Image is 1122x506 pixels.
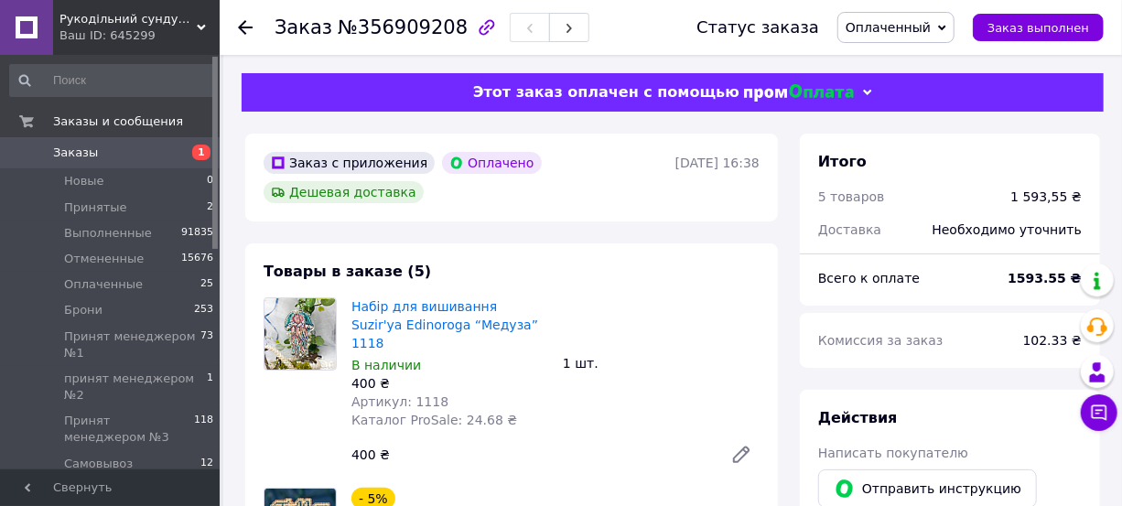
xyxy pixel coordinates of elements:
span: Отмененные [64,251,144,267]
div: Необходимо уточнить [922,210,1093,250]
span: Артикул: 1118 [351,394,448,409]
span: 91835 [181,225,213,242]
button: Заказ выполнен [973,14,1104,41]
button: Чат с покупателем [1081,394,1117,431]
b: 1593.55 ₴ [1008,271,1082,285]
span: 102.33 ₴ [1023,333,1082,348]
div: Статус заказа [696,18,819,37]
span: Рукодільний сундучок - ФОП Чайковська О.М." [59,11,197,27]
div: 1 шт. [556,350,767,376]
span: 0 [207,173,213,189]
span: Оплаченные [64,276,143,293]
span: В наличии [351,358,421,372]
span: Комиссия за заказ [818,333,944,348]
a: Набір для вишивання Suzir'ya Edinoroga “Медуза” 1118 [351,299,538,350]
span: Принят менеджером №1 [64,328,200,361]
div: Оплачено [442,152,541,174]
div: Заказ с приложения [264,152,435,174]
div: Вернуться назад [238,18,253,37]
span: Всего к оплате [818,271,920,285]
span: Действия [818,409,898,426]
span: Новые [64,173,104,189]
span: Этот заказ оплачен с помощью [473,83,739,101]
span: Брони [64,302,102,318]
span: 1 [192,145,210,160]
span: Принят менеджером №3 [64,413,194,446]
div: Ваш ID: 645299 [59,27,220,44]
span: Итого [818,153,867,170]
span: Заказ [275,16,332,38]
span: 73 [200,328,213,361]
span: Заказы [53,145,98,161]
span: 2 [207,199,213,216]
span: Товары в заказе (5) [264,263,431,280]
span: 118 [194,413,213,446]
input: Поиск [9,64,215,97]
img: Набір для вишивання Suzir'ya Edinoroga “Медуза” 1118 [264,298,336,370]
span: Оплаченный [846,20,931,35]
span: 5 товаров [818,189,885,204]
div: 400 ₴ [351,374,548,393]
span: Заказ выполнен [987,21,1089,35]
div: Дешевая доставка [264,181,424,203]
span: Доставка [818,222,881,237]
span: Каталог ProSale: 24.68 ₴ [351,413,517,427]
time: [DATE] 16:38 [675,156,760,170]
span: Заказы и сообщения [53,113,183,130]
span: 253 [194,302,213,318]
span: Выполненные [64,225,152,242]
span: №356909208 [338,16,468,38]
a: Редактировать [723,436,760,473]
span: 12 [200,456,213,472]
span: Принятые [64,199,127,216]
span: 25 [200,276,213,293]
span: 15676 [181,251,213,267]
div: 1 593,55 ₴ [1010,188,1082,206]
span: принят менеджером №2 [64,371,207,404]
div: 400 ₴ [344,442,716,468]
span: Самовывоз [64,456,133,472]
span: Написать покупателю [818,446,968,460]
img: evopay logo [744,84,854,102]
span: 1 [207,371,213,404]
